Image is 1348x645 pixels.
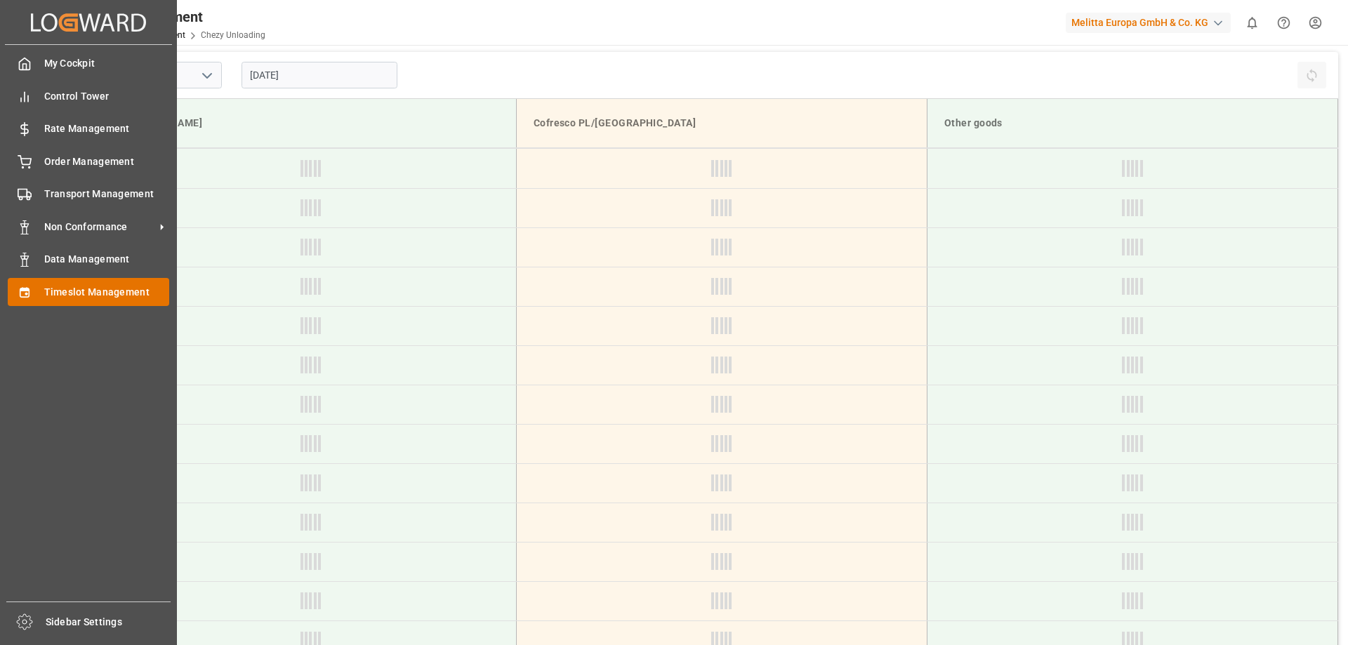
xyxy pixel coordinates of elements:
a: Timeslot Management [8,278,169,305]
button: Melitta Europa GmbH & Co. KG [1066,9,1236,36]
span: Timeslot Management [44,285,170,300]
a: Rate Management [8,115,169,142]
span: Order Management [44,154,170,169]
a: Order Management [8,147,169,175]
span: Sidebar Settings [46,615,171,630]
button: show 0 new notifications [1236,7,1268,39]
span: Rate Management [44,121,170,136]
a: Transport Management [8,180,169,208]
div: Cofresco PL/[GEOGRAPHIC_DATA] [528,110,916,136]
a: My Cockpit [8,50,169,77]
input: DD.MM.YYYY [242,62,397,88]
span: Data Management [44,252,170,267]
span: Control Tower [44,89,170,104]
div: Other goods [939,110,1326,136]
div: [PERSON_NAME] [117,110,505,136]
button: open menu [196,65,217,86]
div: Melitta Europa GmbH & Co. KG [1066,13,1231,33]
span: Non Conformance [44,220,155,234]
span: My Cockpit [44,56,170,71]
a: Data Management [8,246,169,273]
span: Transport Management [44,187,170,201]
button: Help Center [1268,7,1300,39]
